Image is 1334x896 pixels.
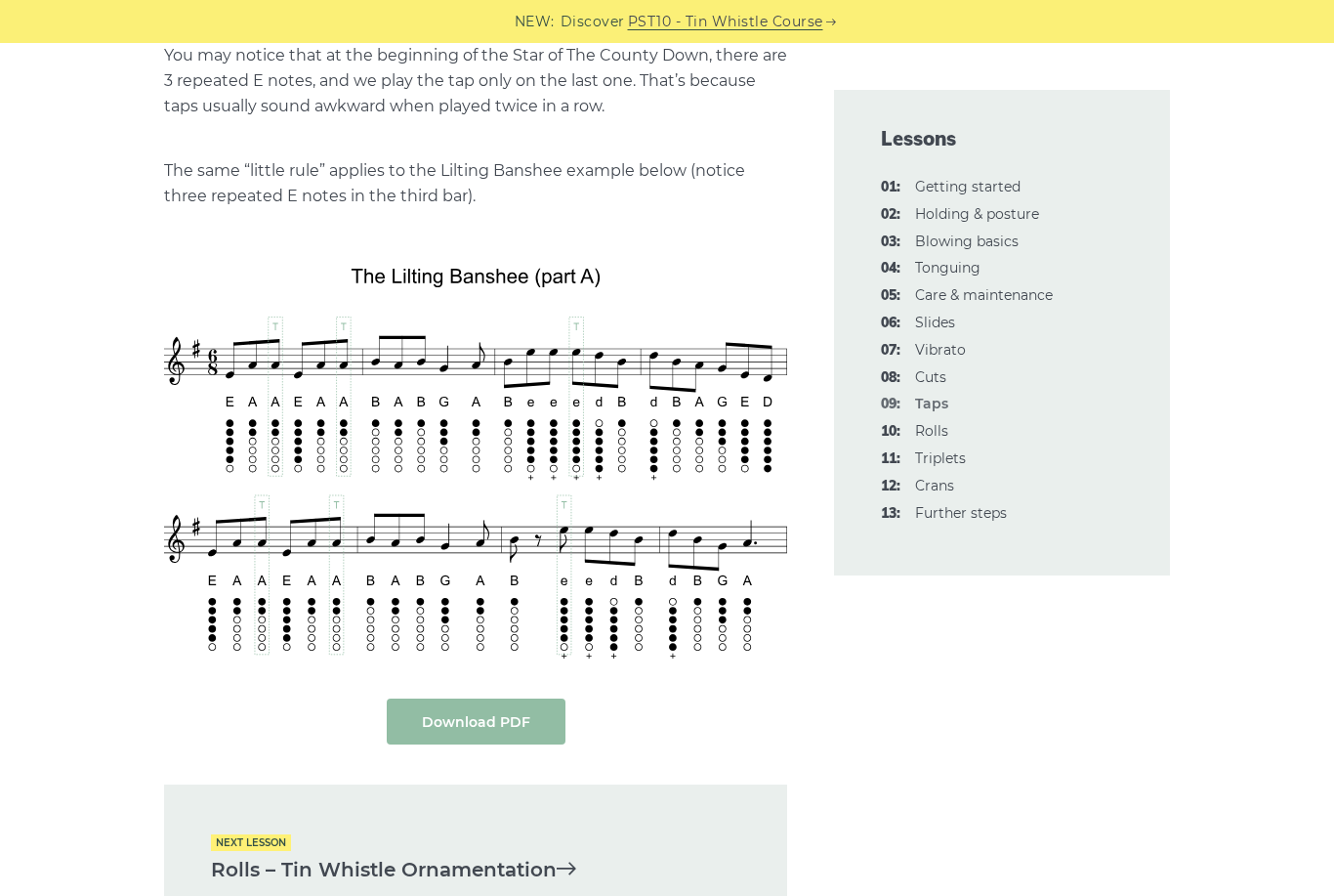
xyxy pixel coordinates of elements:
[628,11,823,33] a: PST10 - Tin Whistle Course
[915,314,955,331] a: 06:Slides
[881,420,900,444] span: 10:
[881,125,1123,152] span: Lessons
[881,257,900,280] span: 04:
[515,11,555,33] span: NEW:
[915,449,966,467] a: 11:Triplets
[211,834,291,851] span: Next lesson
[915,395,948,412] strong: Taps
[915,178,1021,195] a: 01:Getting started
[164,249,787,659] img: Tin Whistle Taps - The Lilting Banshee
[561,11,625,33] span: Discover
[881,339,900,363] span: 07:
[881,366,900,390] span: 08:
[881,448,900,471] span: 11:
[915,422,948,440] a: 10:Rolls
[881,393,900,416] span: 09:
[915,504,1007,522] a: 13:Further steps
[881,312,900,335] span: 06:
[211,854,740,886] a: Rolls – Tin Whistle Ornamentation
[915,286,1053,304] a: 05:Care & maintenance
[881,475,900,498] span: 12:
[915,259,980,277] a: 04:Tonguing
[164,158,787,209] p: The same “little rule” applies to the Lilting Banshee example below (notice three repeated E note...
[881,284,900,308] span: 05:
[881,203,900,227] span: 02:
[915,477,954,494] a: 12:Crans
[915,233,1019,250] a: 03:Blowing basics
[881,231,900,254] span: 03:
[915,341,966,359] a: 07:Vibrato
[164,43,787,119] p: You may notice that at the beginning of the Star of The County Down, there are 3 repeated E notes...
[881,502,900,526] span: 13:
[387,699,565,745] a: Download PDF
[881,176,900,199] span: 01:
[915,205,1039,223] a: 02:Holding & posture
[915,368,946,386] a: 08:Cuts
